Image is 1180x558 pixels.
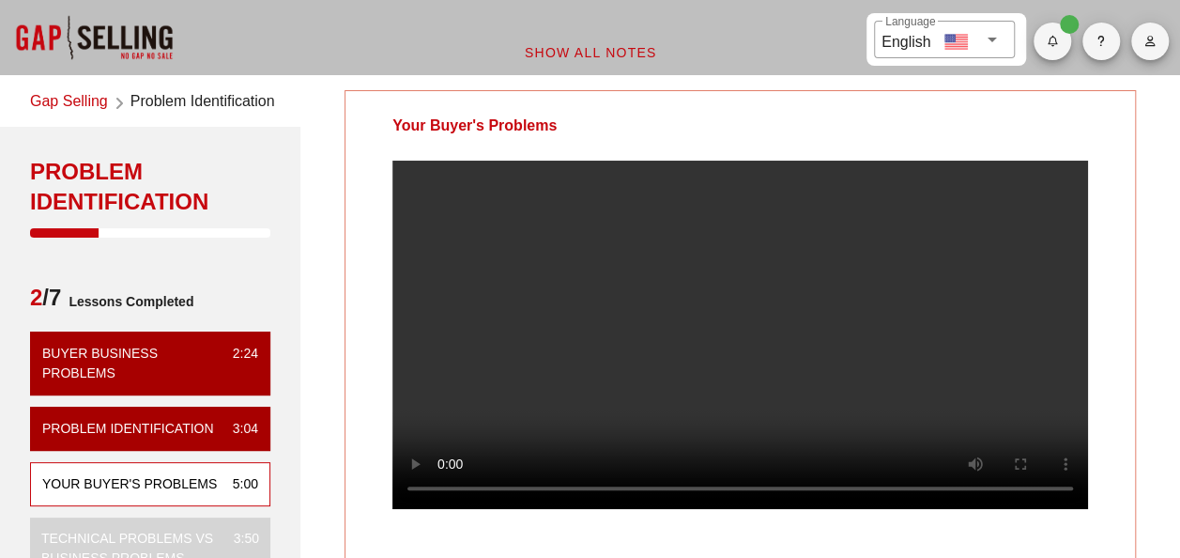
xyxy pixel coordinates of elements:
div: Your Buyer's Problems [345,91,604,161]
div: 5:00 [218,474,258,494]
button: Show All Notes [509,36,672,70]
span: /7 [30,283,61,320]
div: Problem Identification [42,419,214,439]
span: Lessons Completed [61,283,193,320]
div: Buyer Business Problems [42,344,218,383]
span: Badge [1060,15,1079,34]
a: Gap Selling [30,90,108,116]
span: Show All Notes [524,45,657,60]
div: English [881,26,930,54]
span: Problem Identification [130,90,275,116]
span: 2 [30,285,42,310]
div: Your Buyer's Problems [42,474,217,494]
div: LanguageEnglish [874,21,1015,58]
div: 3:04 [218,419,258,439]
div: Problem Identification [30,157,270,217]
label: Language [885,15,935,29]
div: 2:24 [218,344,258,383]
